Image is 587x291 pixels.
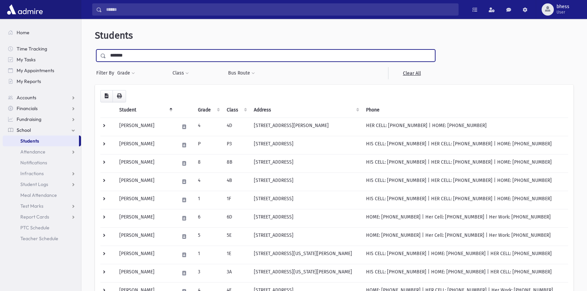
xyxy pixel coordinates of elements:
[17,116,41,122] span: Fundraising
[223,191,250,209] td: 1F
[3,190,81,201] a: Meal Attendance
[3,114,81,125] a: Fundraising
[17,29,29,36] span: Home
[194,102,222,118] th: Grade: activate to sort column ascending
[113,90,126,102] button: Print
[115,102,175,118] th: Student: activate to sort column descending
[362,209,568,227] td: HOME: [PHONE_NUMBER] | Her Cell: [PHONE_NUMBER] | Her Work: [PHONE_NUMBER]
[96,69,117,77] span: Filter By
[194,209,222,227] td: 6
[250,191,362,209] td: [STREET_ADDRESS]
[95,30,133,41] span: Students
[194,246,222,264] td: 1
[3,27,81,38] a: Home
[3,92,81,103] a: Accounts
[100,90,113,102] button: CSV
[117,67,135,79] button: Grade
[17,105,38,111] span: Financials
[194,136,222,154] td: P
[172,67,189,79] button: Class
[115,246,175,264] td: [PERSON_NAME]
[228,67,255,79] button: Bus Route
[362,102,568,118] th: Phone
[115,154,175,172] td: [PERSON_NAME]
[194,154,222,172] td: 8
[3,211,81,222] a: Report Cards
[194,227,222,246] td: 5
[115,172,175,191] td: [PERSON_NAME]
[17,127,31,133] span: School
[223,264,250,282] td: 3A
[3,43,81,54] a: Time Tracking
[17,57,36,63] span: My Tasks
[17,67,54,74] span: My Appointments
[194,118,222,136] td: 4
[3,125,81,136] a: School
[20,203,43,209] span: Test Marks
[20,160,47,166] span: Notifications
[102,3,458,16] input: Search
[20,170,44,176] span: Infractions
[5,3,44,16] img: AdmirePro
[250,172,362,191] td: [STREET_ADDRESS]
[556,9,569,15] span: User
[362,136,568,154] td: HIS CELL: [PHONE_NUMBER] | HER CELL: [PHONE_NUMBER] | HOME: [PHONE_NUMBER]
[17,78,41,84] span: My Reports
[194,191,222,209] td: 1
[362,154,568,172] td: HIS CELL: [PHONE_NUMBER] | HER CELL: [PHONE_NUMBER] | HOME: [PHONE_NUMBER]
[115,136,175,154] td: [PERSON_NAME]
[250,154,362,172] td: [STREET_ADDRESS]
[223,246,250,264] td: 1E
[115,118,175,136] td: [PERSON_NAME]
[3,233,81,244] a: Teacher Schedule
[250,118,362,136] td: [STREET_ADDRESS][PERSON_NAME]
[250,264,362,282] td: [STREET_ADDRESS][US_STATE][PERSON_NAME]
[115,191,175,209] td: [PERSON_NAME]
[20,181,48,187] span: Student Logs
[20,225,49,231] span: PTC Schedule
[194,264,222,282] td: 3
[3,146,81,157] a: Attendance
[223,227,250,246] td: 5E
[362,172,568,191] td: HIS CELL: [PHONE_NUMBER] | HER CELL: [PHONE_NUMBER] | HOME: [PHONE_NUMBER]
[3,201,81,211] a: Test Marks
[20,149,45,155] span: Attendance
[362,246,568,264] td: HIS CELL: [PHONE_NUMBER] | HOME: [PHONE_NUMBER] | HER CELL: [PHONE_NUMBER]
[3,65,81,76] a: My Appointments
[362,118,568,136] td: HER CELL: [PHONE_NUMBER] | HOME: [PHONE_NUMBER]
[20,192,57,198] span: Meal Attendance
[3,157,81,168] a: Notifications
[3,103,81,114] a: Financials
[115,227,175,246] td: [PERSON_NAME]
[223,172,250,191] td: 4B
[223,154,250,172] td: 8B
[20,235,58,242] span: Teacher Schedule
[194,172,222,191] td: 4
[223,102,250,118] th: Class: activate to sort column ascending
[115,209,175,227] td: [PERSON_NAME]
[3,54,81,65] a: My Tasks
[223,209,250,227] td: 6D
[362,227,568,246] td: HOME: [PHONE_NUMBER] | Her Cell: [PHONE_NUMBER] | Her Work: [PHONE_NUMBER]
[250,227,362,246] td: [STREET_ADDRESS]
[362,264,568,282] td: HIS CELL: [PHONE_NUMBER] | HOME: [PHONE_NUMBER] | HER CELL: [PHONE_NUMBER]
[3,222,81,233] a: PTC Schedule
[115,264,175,282] td: [PERSON_NAME]
[20,138,39,144] span: Students
[3,179,81,190] a: Student Logs
[17,95,36,101] span: Accounts
[3,168,81,179] a: Infractions
[3,136,79,146] a: Students
[556,4,569,9] span: bhess
[223,136,250,154] td: P3
[3,76,81,87] a: My Reports
[17,46,47,52] span: Time Tracking
[250,102,362,118] th: Address: activate to sort column ascending
[250,246,362,264] td: [STREET_ADDRESS][US_STATE][PERSON_NAME]
[223,118,250,136] td: 4D
[362,191,568,209] td: HIS CELL: [PHONE_NUMBER] | HER CELL: [PHONE_NUMBER] | HOME: [PHONE_NUMBER]
[250,136,362,154] td: [STREET_ADDRESS]
[388,67,435,79] a: Clear All
[20,214,49,220] span: Report Cards
[250,209,362,227] td: [STREET_ADDRESS]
